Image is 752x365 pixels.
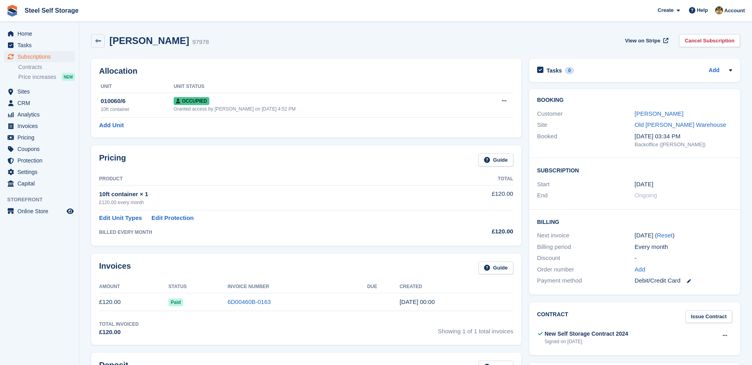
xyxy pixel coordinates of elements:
div: 10ft container × 1 [99,190,436,199]
a: Reset [657,232,672,239]
th: Total [436,173,513,185]
div: BILLED EVERY MONTH [99,229,436,236]
a: Contracts [18,63,75,71]
a: menu [4,86,75,97]
a: menu [4,40,75,51]
a: Add [709,66,719,75]
div: Next invoice [537,231,635,240]
span: Online Store [17,206,65,217]
h2: Booking [537,97,732,103]
td: £120.00 [436,185,513,210]
h2: Subscription [537,166,732,174]
span: CRM [17,97,65,109]
a: [PERSON_NAME] [635,110,683,117]
span: View on Stripe [625,37,660,45]
div: Every month [635,243,732,252]
span: Protection [17,155,65,166]
div: Site [537,120,635,130]
a: menu [4,132,75,143]
span: Price increases [18,73,56,81]
span: Analytics [17,109,65,120]
span: Subscriptions [17,51,65,62]
div: End [537,191,635,200]
h2: Contract [537,310,568,323]
h2: Tasks [547,67,562,74]
th: Status [168,281,228,293]
a: Guide [478,153,513,166]
div: Order number [537,265,635,274]
span: Ongoing [635,192,657,199]
span: Tasks [17,40,65,51]
h2: Billing [537,218,732,225]
div: 97978 [192,38,209,47]
th: Invoice Number [228,281,367,293]
div: £120.00 [99,328,139,337]
a: menu [4,155,75,166]
a: menu [4,97,75,109]
span: Paid [168,298,183,306]
a: menu [4,178,75,189]
div: Total Invoiced [99,321,139,328]
a: Cancel Subscription [679,34,740,47]
span: Pricing [17,132,65,143]
a: menu [4,166,75,178]
a: menu [4,109,75,120]
div: 10ft container [101,106,174,113]
th: Amount [99,281,168,293]
span: Occupied [174,97,209,105]
a: Preview store [65,206,75,216]
a: menu [4,206,75,217]
th: Product [99,173,436,185]
a: 6D00460B-0163 [228,298,271,305]
th: Unit [99,80,174,93]
span: Sites [17,86,65,97]
div: Discount [537,254,635,263]
a: Price increases NEW [18,73,75,81]
h2: Pricing [99,153,126,166]
span: Coupons [17,143,65,155]
span: Help [697,6,708,14]
img: stora-icon-8386f47178a22dfd0bd8f6a31ec36ba5ce8667c1dd55bd0f319d3a0aa187defe.svg [6,5,18,17]
span: Account [724,7,745,15]
span: Showing 1 of 1 total invoices [438,321,513,337]
div: 010060/6 [101,97,174,106]
a: View on Stripe [622,34,670,47]
a: menu [4,143,75,155]
a: menu [4,28,75,39]
a: Add [635,265,645,274]
span: Home [17,28,65,39]
div: £120.00 [436,227,513,236]
span: Capital [17,178,65,189]
h2: [PERSON_NAME] [109,35,189,46]
a: Issue Contract [685,310,732,323]
a: Edit Unit Types [99,214,142,223]
h2: Allocation [99,67,513,76]
div: [DATE] 03:34 PM [635,132,732,141]
a: menu [4,51,75,62]
span: Create [658,6,674,14]
div: [DATE] ( ) [635,231,732,240]
th: Due [367,281,400,293]
a: Add Unit [99,121,124,130]
div: Debit/Credit Card [635,276,732,285]
h2: Invoices [99,262,131,275]
span: Storefront [7,196,79,204]
a: Guide [478,262,513,275]
div: NEW [62,73,75,81]
a: Old [PERSON_NAME] Warehouse [635,121,726,128]
span: Invoices [17,120,65,132]
td: £120.00 [99,293,168,311]
div: Granted access by [PERSON_NAME] on [DATE] 4:52 PM [174,105,473,113]
div: Booked [537,132,635,149]
div: Backoffice ([PERSON_NAME]) [635,141,732,149]
span: Settings [17,166,65,178]
a: menu [4,120,75,132]
a: Edit Protection [151,214,194,223]
div: Customer [537,109,635,118]
div: Payment method [537,276,635,285]
time: 2025-07-31 23:00:00 UTC [635,180,653,189]
div: Start [537,180,635,189]
div: New Self Storage Contract 2024 [545,330,628,338]
a: Steel Self Storage [21,4,82,17]
th: Unit Status [174,80,473,93]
